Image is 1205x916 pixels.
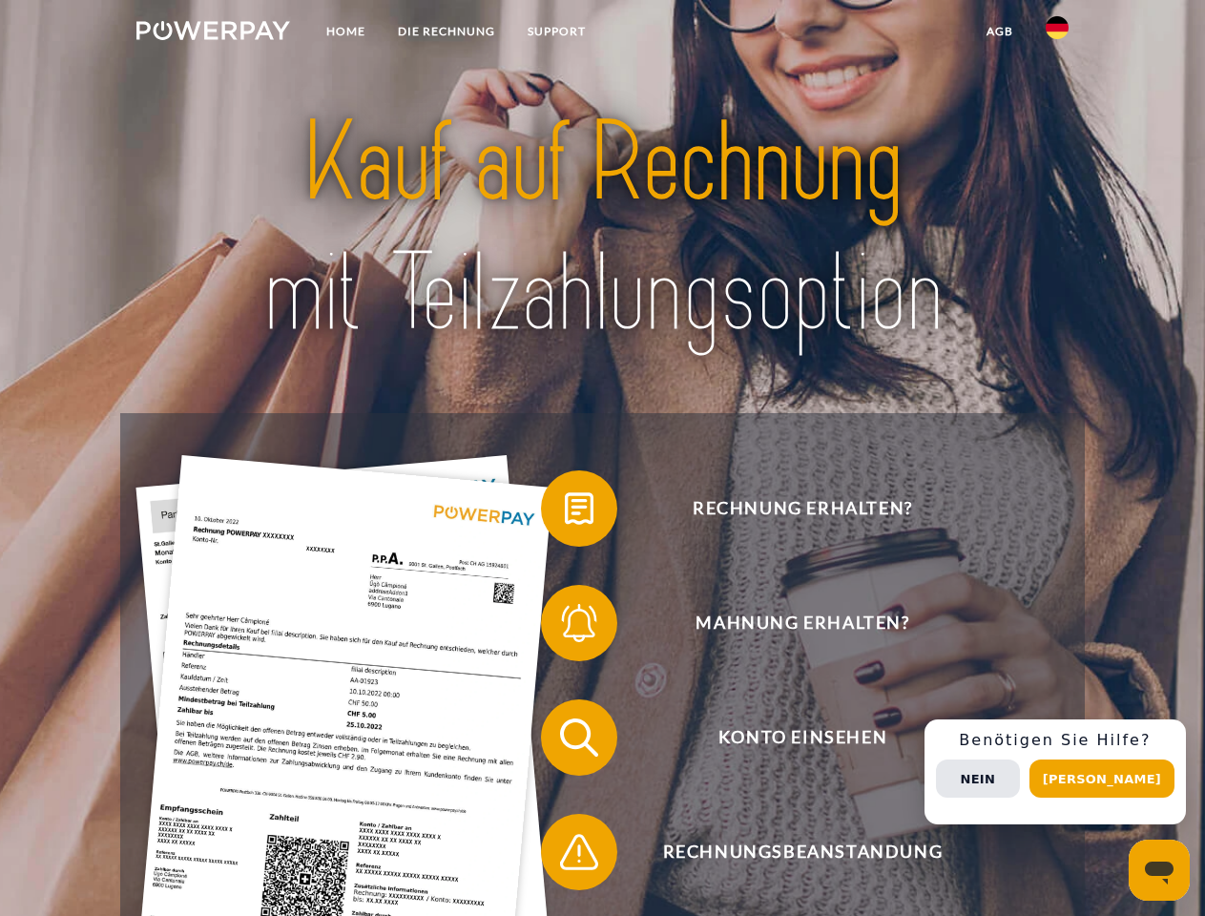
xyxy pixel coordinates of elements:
button: [PERSON_NAME] [1029,760,1174,798]
a: agb [970,14,1029,49]
span: Mahnung erhalten? [569,585,1036,661]
a: Home [310,14,382,49]
button: Nein [936,760,1020,798]
button: Mahnung erhalten? [541,585,1037,661]
h3: Benötigen Sie Hilfe? [936,731,1174,750]
img: qb_bell.svg [555,599,603,647]
button: Rechnung erhalten? [541,470,1037,547]
iframe: Schaltfläche zum Öffnen des Messaging-Fensters [1129,840,1190,901]
span: Konto einsehen [569,699,1036,776]
span: Rechnung erhalten? [569,470,1036,547]
div: Schnellhilfe [925,719,1186,824]
a: SUPPORT [511,14,602,49]
button: Rechnungsbeanstandung [541,814,1037,890]
img: qb_bill.svg [555,485,603,532]
img: qb_warning.svg [555,828,603,876]
a: DIE RECHNUNG [382,14,511,49]
img: title-powerpay_de.svg [182,92,1023,365]
img: qb_search.svg [555,714,603,761]
img: logo-powerpay-white.svg [136,21,290,40]
button: Konto einsehen [541,699,1037,776]
span: Rechnungsbeanstandung [569,814,1036,890]
img: de [1046,16,1069,39]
